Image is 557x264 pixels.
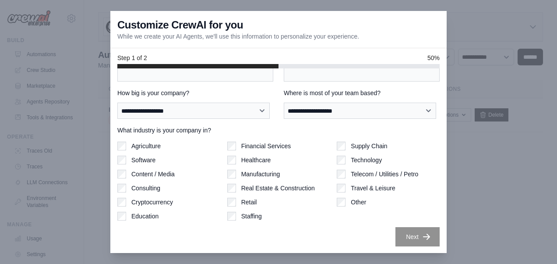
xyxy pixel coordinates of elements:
[284,89,440,97] label: Where is most of your team based?
[131,142,161,150] label: Agriculture
[117,54,147,62] span: Step 1 of 2
[241,184,315,193] label: Real Estate & Construction
[117,126,440,135] label: What industry is your company in?
[131,198,173,207] label: Cryptocurrency
[131,212,159,221] label: Education
[241,156,271,164] label: Healthcare
[395,227,440,246] button: Next
[351,156,382,164] label: Technology
[131,156,155,164] label: Software
[351,184,395,193] label: Travel & Leisure
[131,184,160,193] label: Consulting
[131,170,175,178] label: Content / Media
[351,142,387,150] label: Supply Chain
[117,18,243,32] h3: Customize CrewAI for you
[117,32,359,41] p: While we create your AI Agents, we'll use this information to personalize your experience.
[351,170,418,178] label: Telecom / Utilities / Petro
[241,198,257,207] label: Retail
[351,198,366,207] label: Other
[241,212,262,221] label: Staffing
[117,89,273,97] label: How big is your company?
[241,142,291,150] label: Financial Services
[427,54,440,62] span: 50%
[241,170,280,178] label: Manufacturing
[513,222,557,264] iframe: Chat Widget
